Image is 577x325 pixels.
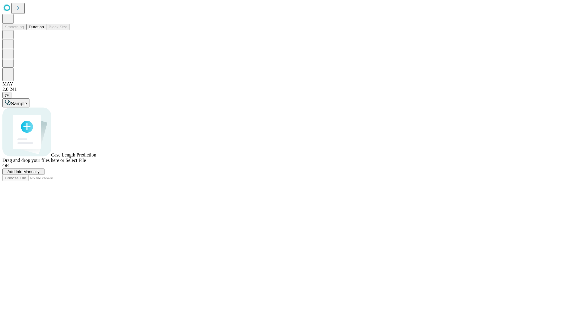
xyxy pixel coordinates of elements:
[51,152,96,157] span: Case Length Prediction
[2,24,26,30] button: Smoothing
[2,163,9,168] span: OR
[2,81,575,87] div: MAY
[66,158,86,163] span: Select File
[2,169,44,175] button: Add Info Manually
[11,101,27,106] span: Sample
[8,169,40,174] span: Add Info Manually
[26,24,46,30] button: Duration
[2,87,575,92] div: 2.0.241
[2,98,29,107] button: Sample
[2,92,11,98] button: @
[5,93,9,97] span: @
[46,24,70,30] button: Block Size
[2,158,64,163] span: Drag and drop your files here or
